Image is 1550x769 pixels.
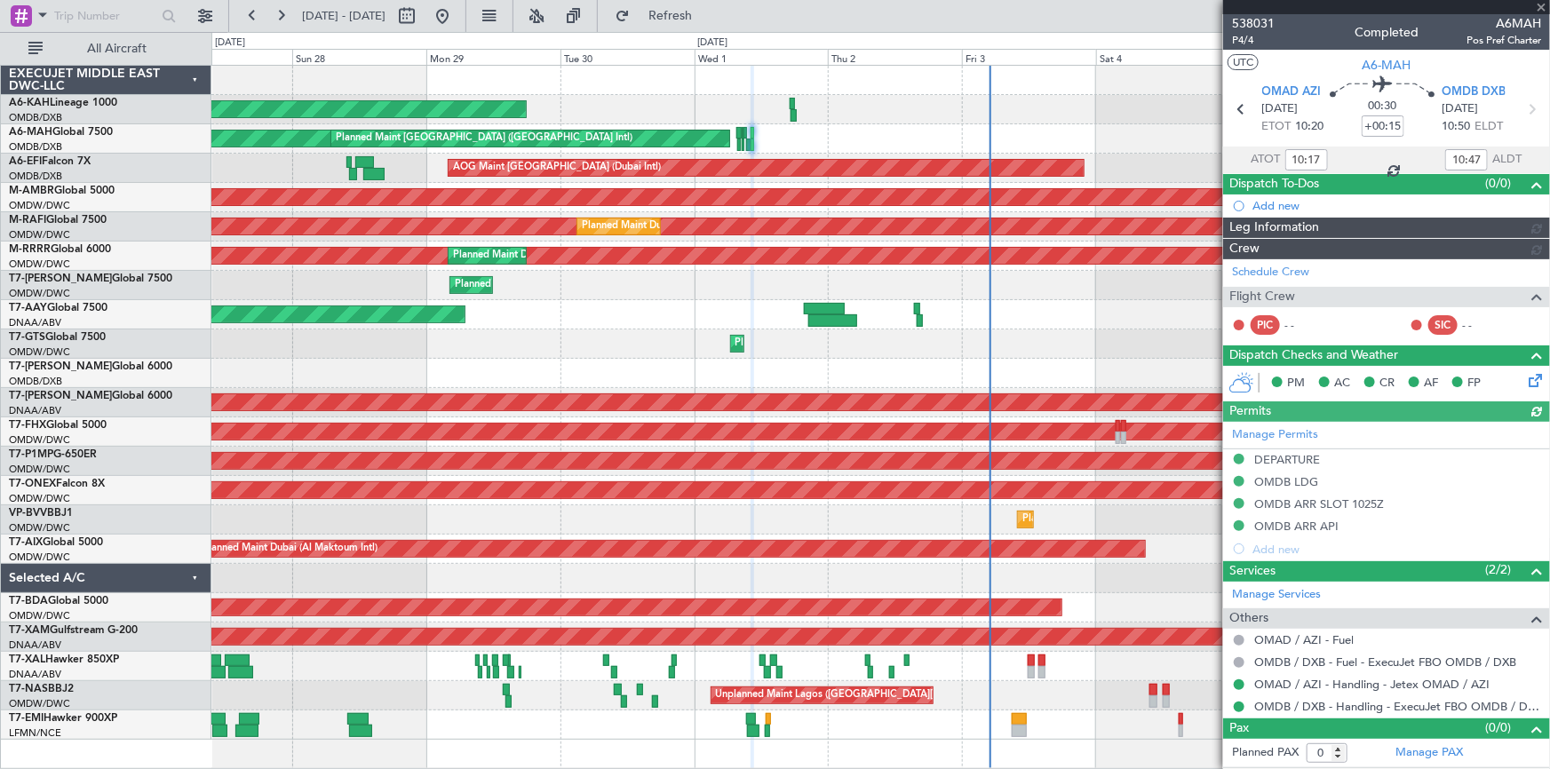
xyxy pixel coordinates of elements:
div: Planned Maint Dubai (Al Maktoum Intl) [582,213,757,240]
span: ATOT [1252,151,1281,169]
span: ETOT [1262,118,1292,136]
div: Planned Maint [GEOGRAPHIC_DATA] ([GEOGRAPHIC_DATA] Intl) [336,125,632,152]
a: T7-XALHawker 850XP [9,654,119,665]
span: A6-MAH [1363,56,1411,75]
div: [DATE] [697,36,727,51]
span: 538031 [1232,14,1275,33]
a: T7-[PERSON_NAME]Global 6000 [9,391,172,401]
span: A6MAH [1467,14,1541,33]
span: ALDT [1492,151,1522,169]
a: VP-BVVBBJ1 [9,508,73,519]
span: T7-[PERSON_NAME] [9,361,112,372]
span: CR [1379,375,1395,392]
a: T7-[PERSON_NAME]Global 6000 [9,361,172,372]
span: 10:50 [1442,118,1470,136]
div: Add new [1252,198,1541,213]
a: OMDB/DXB [9,375,62,388]
span: M-RAFI [9,215,46,226]
span: T7-XAL [9,654,45,665]
a: OMDW/DWC [9,463,70,476]
a: T7-NASBBJ2 [9,684,74,694]
span: FP [1467,375,1481,392]
input: Trip Number [54,3,156,29]
button: UTC [1228,54,1259,70]
span: T7-ONEX [9,479,56,489]
div: Sat 4 [1096,49,1230,65]
span: T7-P1MP [9,449,53,460]
div: Sun 28 [292,49,426,65]
a: OMDW/DWC [9,551,70,564]
a: OMDB/DXB [9,170,62,183]
span: A6-MAH [9,127,52,138]
a: M-RAFIGlobal 7500 [9,215,107,226]
span: (0/0) [1486,718,1512,737]
a: T7-GTSGlobal 7500 [9,332,106,343]
div: Planned Maint Dubai (Al Maktoum Intl) [203,535,378,562]
span: T7-AIX [9,537,43,548]
a: M-RRRRGlobal 6000 [9,244,111,255]
div: Planned Maint Dubai (Al Maktoum Intl) [1022,506,1197,533]
span: (2/2) [1486,560,1512,579]
a: T7-FHXGlobal 5000 [9,420,107,431]
a: T7-XAMGulfstream G-200 [9,625,138,636]
span: 10:20 [1296,118,1324,136]
span: A6-KAH [9,98,50,108]
div: Mon 29 [426,49,560,65]
span: T7-AAY [9,303,47,313]
div: Tue 30 [560,49,695,65]
a: A6-EFIFalcon 7X [9,156,91,167]
a: A6-MAHGlobal 7500 [9,127,113,138]
div: Planned Maint Dubai (Al Maktoum Intl) [453,242,628,269]
span: M-RRRR [9,244,51,255]
span: PM [1287,375,1305,392]
div: Planned Maint Dubai (Al Maktoum Intl) [735,330,910,357]
span: [DATE] [1262,100,1299,118]
a: DNAA/ABV [9,638,61,652]
a: Manage Services [1232,586,1321,604]
span: Dispatch To-Dos [1229,174,1319,194]
a: OMDB/DXB [9,111,62,124]
a: OMDW/DWC [9,609,70,622]
a: LFMN/NCE [9,726,61,740]
div: [DATE] [215,36,245,51]
a: OMDW/DWC [9,345,70,359]
span: T7-NAS [9,684,48,694]
div: AOG Maint [GEOGRAPHIC_DATA] (Dubai Intl) [453,155,661,181]
a: T7-BDAGlobal 5000 [9,596,108,606]
a: OMDB/DXB [9,140,62,154]
span: VP-BVV [9,508,47,519]
span: 00:30 [1369,98,1397,115]
span: Dispatch Checks and Weather [1229,345,1398,366]
span: Pax [1229,718,1249,739]
a: OMDW/DWC [9,287,70,300]
a: OMDW/DWC [9,521,70,535]
a: OMAD / AZI - Fuel [1254,632,1354,647]
span: (0/0) [1486,174,1512,193]
label: Planned PAX [1232,744,1299,762]
a: OMDW/DWC [9,492,70,505]
span: Pos Pref Charter [1467,33,1541,48]
a: DNAA/ABV [9,316,61,329]
a: OMDW/DWC [9,258,70,271]
a: OMDB / DXB - Fuel - ExecuJet FBO OMDB / DXB [1254,654,1516,670]
span: T7-GTS [9,332,45,343]
span: T7-FHX [9,420,46,431]
span: [DATE] [1442,100,1478,118]
a: T7-[PERSON_NAME]Global 7500 [9,274,172,284]
a: T7-P1MPG-650ER [9,449,97,460]
a: OMAD / AZI - Handling - Jetex OMAD / AZI [1254,677,1490,692]
span: Refresh [633,10,708,22]
a: T7-AAYGlobal 7500 [9,303,107,313]
a: OMDW/DWC [9,228,70,242]
span: T7-[PERSON_NAME] [9,391,112,401]
span: T7-[PERSON_NAME] [9,274,112,284]
a: Manage PAX [1395,744,1463,762]
span: T7-BDA [9,596,48,606]
span: T7-XAM [9,625,50,636]
span: Services [1229,561,1276,582]
span: AF [1424,375,1438,392]
button: Refresh [607,2,713,30]
span: A6-EFI [9,156,42,167]
span: OMDB DXB [1442,83,1506,101]
div: Completed [1355,24,1419,43]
